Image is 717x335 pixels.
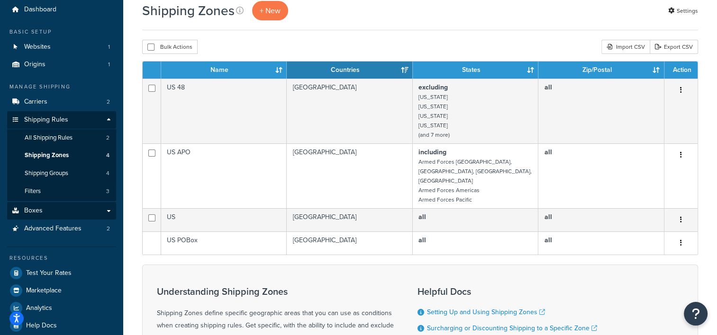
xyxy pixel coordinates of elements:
[418,121,448,130] small: [US_STATE]
[25,187,41,195] span: Filters
[142,40,198,54] button: Bulk Actions
[418,147,446,157] b: including
[7,202,116,220] a: Boxes
[142,1,235,20] h1: Shipping Zones
[418,131,450,139] small: (and 7 more)
[106,151,109,159] span: 4
[418,195,472,204] small: Armed Forces Pacific
[7,93,116,111] li: Carriers
[107,225,110,233] span: 2
[107,98,110,106] span: 2
[650,40,698,54] a: Export CSV
[287,79,413,143] td: [GEOGRAPHIC_DATA]
[161,208,287,231] td: US
[26,304,52,312] span: Analytics
[108,43,110,51] span: 1
[161,79,287,143] td: US 48
[25,169,68,177] span: Shipping Groups
[7,111,116,129] a: Shipping Rules
[252,1,288,20] a: + New
[418,212,426,222] b: all
[7,1,116,18] a: Dashboard
[7,38,116,56] a: Websites 1
[7,220,116,238] li: Advanced Features
[287,231,413,255] td: [GEOGRAPHIC_DATA]
[417,286,597,297] h3: Helpful Docs
[7,38,116,56] li: Websites
[7,183,116,200] li: Filters
[427,323,597,333] a: Surcharging or Discounting Shipping to a Specific Zone
[106,169,109,177] span: 4
[108,61,110,69] span: 1
[7,56,116,73] a: Origins 1
[7,93,116,111] a: Carriers 2
[418,158,532,185] small: Armed Forces [GEOGRAPHIC_DATA], [GEOGRAPHIC_DATA], [GEOGRAPHIC_DATA], [GEOGRAPHIC_DATA]
[684,302,708,326] button: Open Resource Center
[24,43,51,51] span: Websites
[24,116,68,124] span: Shipping Rules
[24,6,56,14] span: Dashboard
[418,235,426,245] b: all
[538,62,664,79] th: Zip/Postal: activate to sort column ascending
[7,183,116,200] a: Filters 3
[668,4,698,18] a: Settings
[24,207,43,215] span: Boxes
[7,220,116,238] a: Advanced Features 2
[7,28,116,36] div: Basic Setup
[7,165,116,182] li: Shipping Groups
[7,282,116,299] a: Marketplace
[26,269,72,277] span: Test Your Rates
[7,264,116,282] a: Test Your Rates
[418,112,448,120] small: [US_STATE]
[7,83,116,91] div: Manage Shipping
[7,129,116,147] a: All Shipping Rules 2
[544,82,552,92] b: all
[287,143,413,208] td: [GEOGRAPHIC_DATA]
[544,212,552,222] b: all
[7,129,116,147] li: All Shipping Rules
[7,300,116,317] a: Analytics
[24,225,82,233] span: Advanced Features
[7,147,116,164] a: Shipping Zones 4
[544,147,552,157] b: all
[287,62,413,79] th: Countries: activate to sort column ascending
[544,235,552,245] b: all
[287,208,413,231] td: [GEOGRAPHIC_DATA]
[7,254,116,262] div: Resources
[106,134,109,142] span: 2
[413,62,538,79] th: States: activate to sort column ascending
[26,287,62,295] span: Marketplace
[24,98,47,106] span: Carriers
[157,286,394,297] h3: Understanding Shipping Zones
[427,307,545,317] a: Setting Up and Using Shipping Zones
[25,151,69,159] span: Shipping Zones
[601,40,650,54] div: Import CSV
[106,187,109,195] span: 3
[7,317,116,334] a: Help Docs
[418,102,448,111] small: [US_STATE]
[24,61,45,69] span: Origins
[7,165,116,182] a: Shipping Groups 4
[260,5,281,16] span: + New
[7,111,116,201] li: Shipping Rules
[161,231,287,255] td: US POBox
[664,62,698,79] th: Action
[7,147,116,164] li: Shipping Zones
[26,322,57,330] span: Help Docs
[418,82,448,92] b: excluding
[418,93,448,101] small: [US_STATE]
[7,56,116,73] li: Origins
[418,186,480,194] small: Armed Forces Americas
[25,134,73,142] span: All Shipping Rules
[161,143,287,208] td: US APO
[161,62,287,79] th: Name: activate to sort column ascending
